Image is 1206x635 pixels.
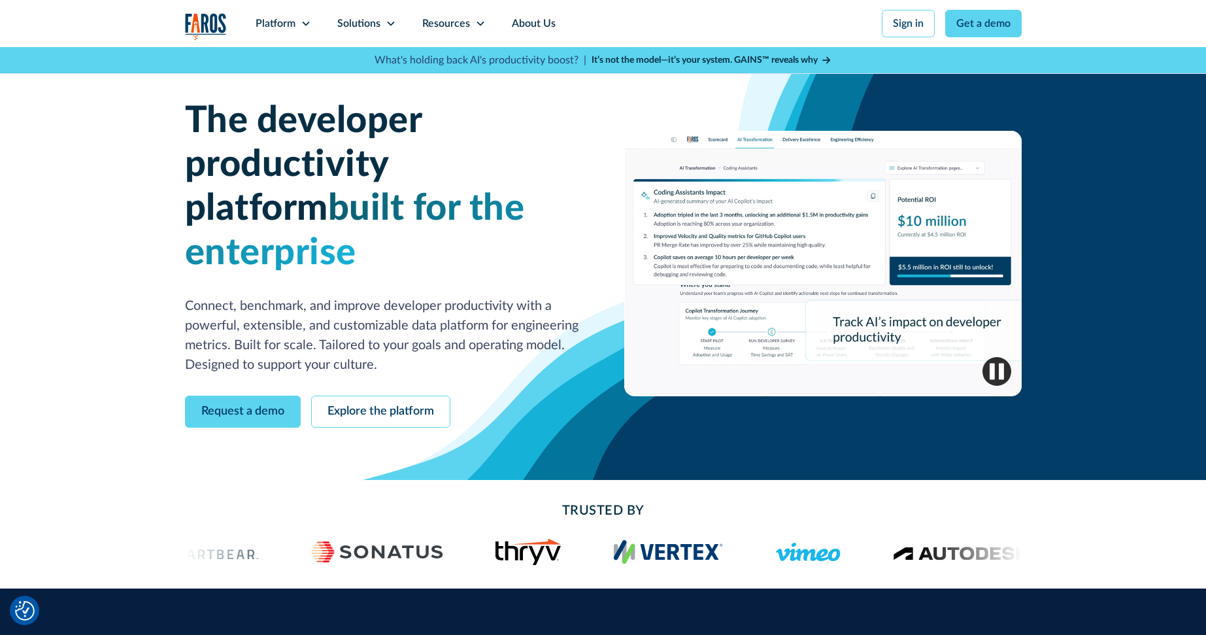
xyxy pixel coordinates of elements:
a: home [185,13,227,40]
a: Sign in [882,10,935,37]
a: Request a demo [185,396,301,428]
img: Pause video [982,357,1011,386]
img: Sonatus Logo [311,541,443,562]
span: built for the enterprise [185,190,525,271]
img: Thryv's logo [495,539,561,565]
a: It’s not the model—it’s your system. GAINS™ reveals why [592,54,832,67]
img: Logo of the design software company Autodesk. [893,543,1029,560]
h1: The developer productivity platform [185,99,582,275]
h2: Trusted By [290,501,917,521]
p: What's holding back AI's productivity boost? | [375,52,586,68]
a: Get a demo [945,10,1022,37]
strong: It’s not the model—it’s your system. GAINS™ reveals why [592,56,818,65]
img: Logo of the video hosting platform Vimeo. [775,543,841,561]
img: Vertex's logo [614,540,723,564]
div: Resources [422,16,470,31]
p: Connect, benchmark, and improve developer productivity with a powerful, extensible, and customiza... [185,296,582,375]
div: Solutions [337,16,380,31]
div: Platform [256,16,295,31]
img: Revisit consent button [15,601,35,621]
button: Cookie Settings [15,601,35,621]
img: Logo of the analytics and reporting company Faros. [185,13,227,40]
a: Explore the platform [311,396,450,428]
